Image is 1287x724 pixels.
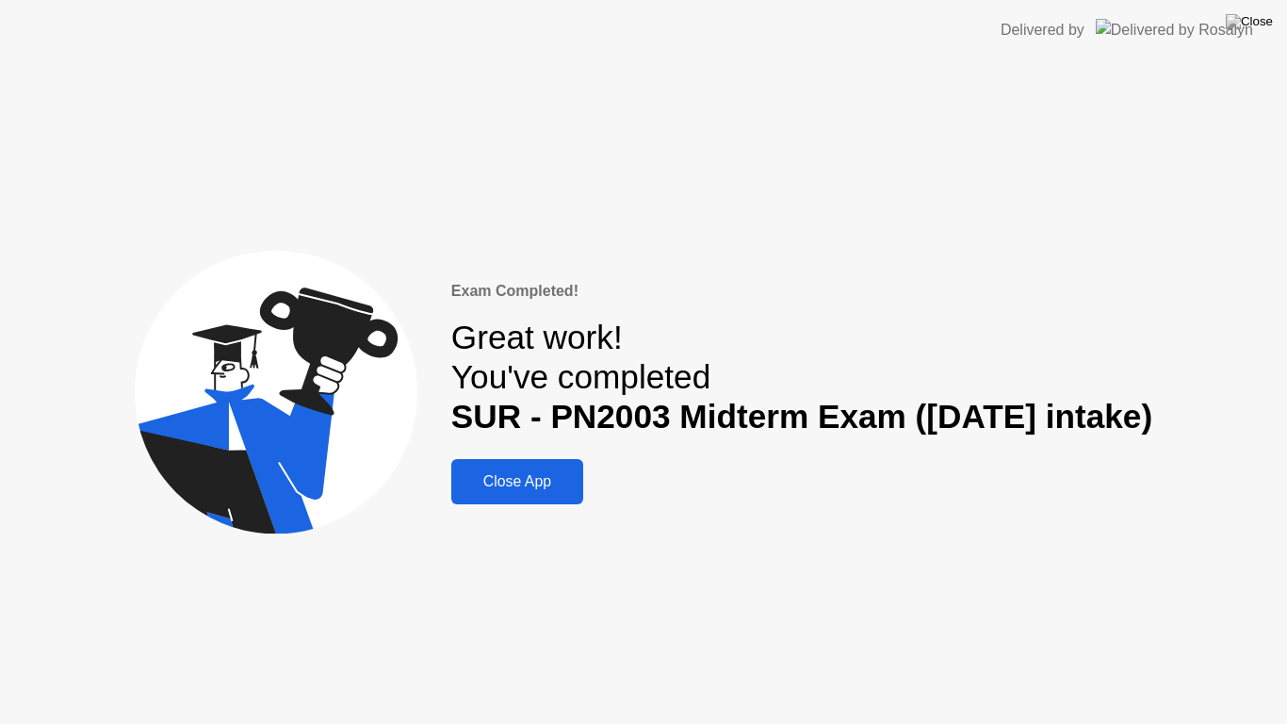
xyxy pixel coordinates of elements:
div: Close App [457,473,578,490]
b: SUR - PN2003 Midterm Exam ([DATE] intake) [451,398,1152,435]
div: Delivered by [1001,19,1084,41]
div: Exam Completed! [451,280,1152,303]
button: Close App [451,459,583,504]
div: Great work! You've completed [451,318,1152,437]
img: Delivered by Rosalyn [1096,19,1253,41]
img: Close [1226,14,1273,29]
